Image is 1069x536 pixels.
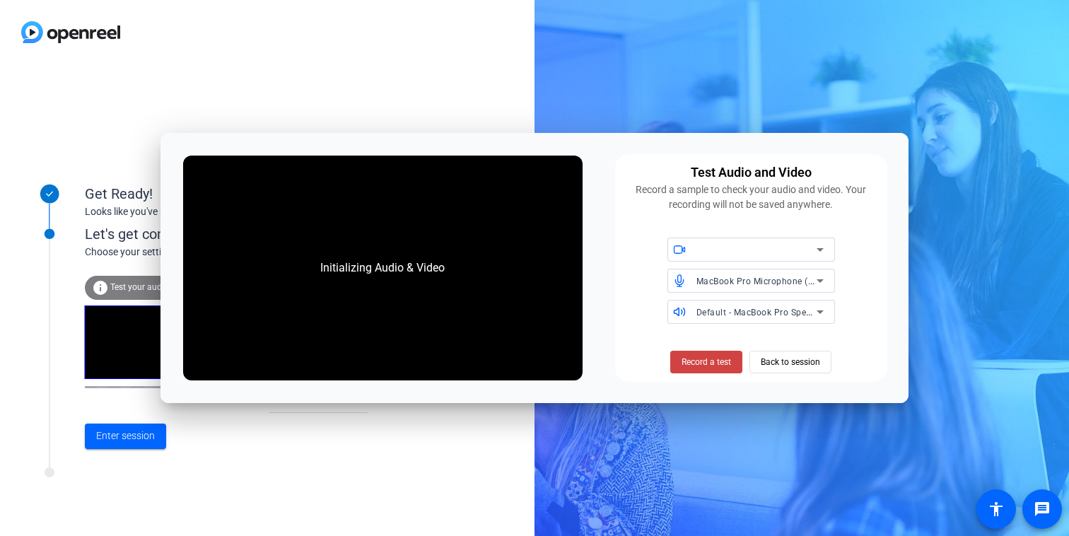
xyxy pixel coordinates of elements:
mat-icon: accessibility [988,501,1005,518]
div: Get Ready! [85,183,368,204]
div: Let's get connected. [85,223,397,245]
span: Back to session [761,349,820,375]
span: Test your audio and video [110,282,209,292]
span: Enter session [96,429,155,443]
div: Looks like you've been invited to join [85,204,368,219]
mat-icon: info [92,279,109,296]
button: Record a test [670,351,742,373]
div: Initializing Audio & Video [306,245,459,291]
span: MacBook Pro Microphone (Built-in) [696,275,841,286]
mat-icon: message [1034,501,1051,518]
div: Record a sample to check your audio and video. Your recording will not be saved anywhere. [624,182,880,212]
div: Choose your settings [85,245,397,260]
span: Default - MacBook Pro Speakers (Built-in) [696,306,867,317]
button: Back to session [749,351,831,373]
div: Test Audio and Video [691,163,812,182]
span: Record a test [682,356,731,368]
